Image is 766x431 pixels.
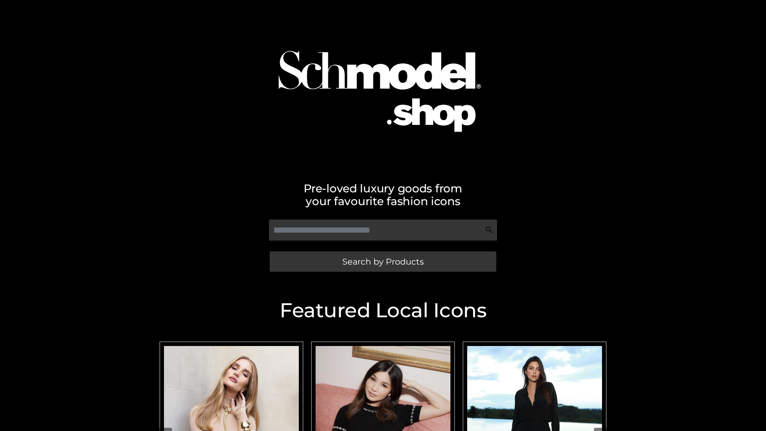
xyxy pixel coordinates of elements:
img: Search Icon [485,226,493,234]
h2: Pre-loved luxury goods from your favourite fashion icons [156,182,610,208]
span: Search by Products [342,257,424,266]
h2: Featured Local Icons​ [156,301,610,320]
a: Search by Products [270,251,496,272]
